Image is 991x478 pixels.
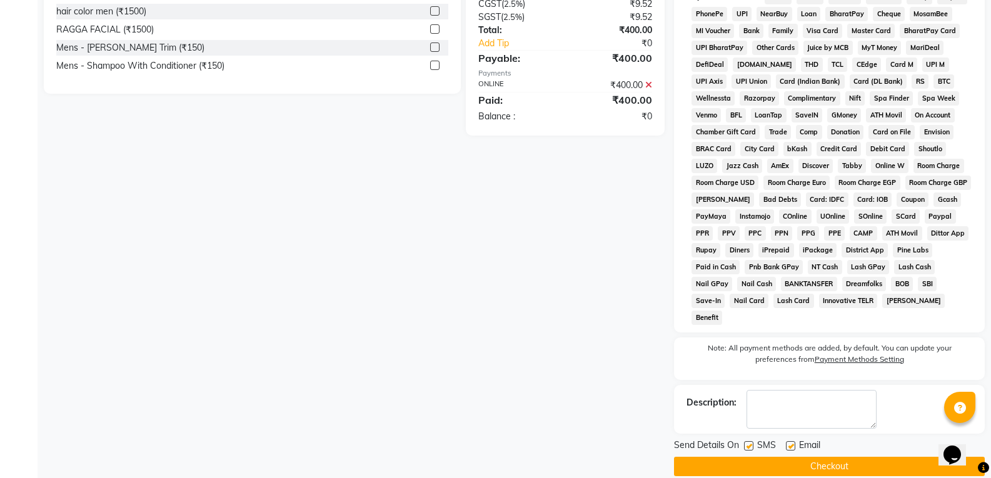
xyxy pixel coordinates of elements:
[768,24,798,38] span: Family
[757,439,776,454] span: SMS
[828,57,848,72] span: TCL
[740,91,779,106] span: Razorpay
[886,57,917,72] span: Card M
[910,7,952,21] span: MosamBee
[882,294,945,308] span: [PERSON_NAME]
[827,108,861,122] span: GMoney
[847,24,895,38] span: Master Card
[478,11,501,22] span: SGST
[870,91,913,106] span: Spa Finder
[687,342,972,370] label: Note: All payment methods are added, by default. You can update your preferences from
[914,142,946,156] span: Shoutlo
[718,226,740,241] span: PPV
[565,92,662,107] div: ₹400.00
[853,192,892,207] span: Card: IOB
[835,176,900,190] span: Room Charge EGP
[692,277,732,291] span: Nail GPay
[893,243,932,257] span: Pine Labs
[850,74,907,89] span: Card (DL Bank)
[469,110,565,123] div: Balance :
[692,226,713,241] span: PPR
[722,159,762,173] span: Jazz Cash
[784,91,840,106] span: Complimentary
[751,108,787,122] span: LoanTap
[854,209,887,224] span: SOnline
[922,57,949,72] span: UPI M
[842,243,888,257] span: District App
[882,226,922,241] span: ATH Movil
[735,209,774,224] span: Instamojo
[824,226,845,241] span: PPE
[868,125,915,139] span: Card on File
[913,159,964,173] span: Room Charge
[871,159,908,173] span: Online W
[891,277,913,291] span: BOB
[847,260,890,274] span: Lash GPay
[858,41,902,55] span: MyT Money
[905,176,972,190] span: Room Charge GBP
[892,209,920,224] span: SCard
[469,24,565,37] div: Total:
[757,7,792,21] span: NearBuy
[725,243,753,257] span: Diners
[819,294,878,308] span: Innovative TELR
[866,142,909,156] span: Debit Card
[779,209,812,224] span: COnline
[674,457,985,476] button: Checkout
[565,110,662,123] div: ₹0
[733,57,796,72] span: [DOMAIN_NAME]
[803,24,843,38] span: Visa Card
[933,74,954,89] span: BTC
[792,108,823,122] span: SaveIN
[925,209,956,224] span: Paypal
[581,37,662,50] div: ₹0
[469,92,565,107] div: Paid:
[56,5,146,18] div: hair color men (₹1500)
[797,7,821,21] span: Loan
[776,74,845,89] span: Card (Indian Bank)
[799,243,837,257] span: iPackage
[758,243,794,257] span: iPrepaid
[692,159,717,173] span: LUZO
[808,260,842,274] span: NT Cash
[745,226,766,241] span: PPC
[817,142,862,156] span: Credit Card
[803,41,853,55] span: Juice by MCB
[692,74,727,89] span: UPI Axis
[692,24,734,38] span: MI Voucher
[920,125,953,139] span: Envision
[478,68,652,79] div: Payments
[873,7,905,21] span: Cheque
[565,79,662,92] div: ₹400.00
[827,125,864,139] span: Donation
[740,142,778,156] span: City Card
[469,51,565,66] div: Payable:
[692,7,727,21] span: PhonePe
[763,176,830,190] span: Room Charge Euro
[933,192,961,207] span: Gcash
[692,91,735,106] span: Wellnessta
[565,51,662,66] div: ₹400.00
[469,11,565,24] div: ( )
[806,192,848,207] span: Card: IDFC
[565,24,662,37] div: ₹400.00
[797,226,819,241] span: PPG
[759,192,801,207] span: Bad Debts
[845,91,865,106] span: Nift
[842,277,887,291] span: Dreamfolks
[692,41,747,55] span: UPI BharatPay
[674,439,739,454] span: Send Details On
[894,260,935,274] span: Lash Cash
[692,260,740,274] span: Paid in Cash
[906,41,943,55] span: MariDeal
[817,209,850,224] span: UOnline
[469,79,565,92] div: ONLINE
[692,142,735,156] span: BRAC Card
[850,226,877,241] span: CAMP
[732,7,752,21] span: UPI
[745,260,803,274] span: Pnb Bank GPay
[918,277,937,291] span: SBI
[918,91,959,106] span: Spa Week
[798,159,833,173] span: Discover
[771,226,793,241] span: PPN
